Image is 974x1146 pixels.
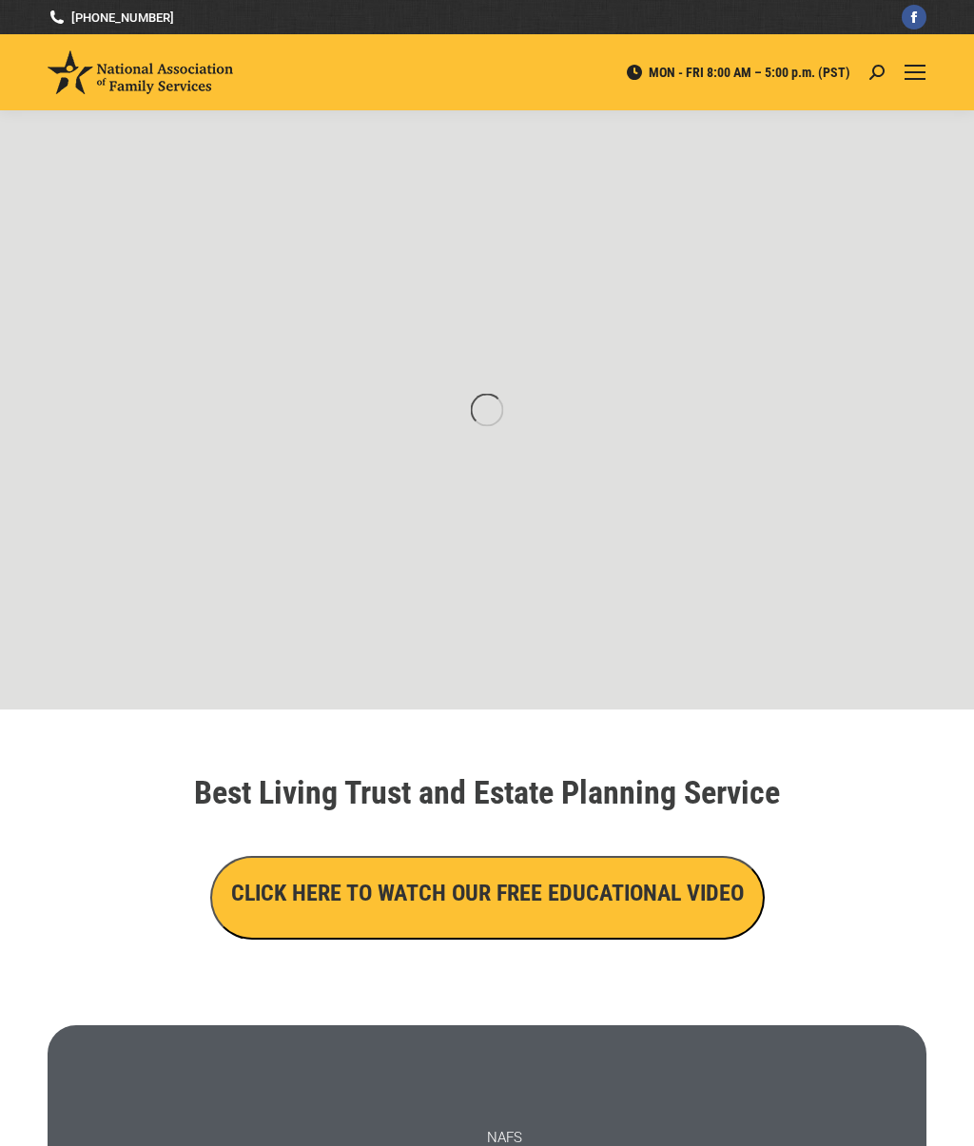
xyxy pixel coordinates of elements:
[48,9,174,27] a: [PHONE_NUMBER]
[904,61,926,84] a: Mobile menu icon
[210,884,765,904] a: CLICK HERE TO WATCH OUR FREE EDUCATIONAL VIDEO
[625,64,850,81] span: MON - FRI 8:00 AM – 5:00 p.m. (PST)
[902,5,926,29] a: Facebook page opens in new window
[57,776,917,808] h1: Best Living Trust and Estate Planning Service
[231,877,744,909] h3: CLICK HERE TO WATCH OUR FREE EDUCATIONAL VIDEO
[48,50,233,94] img: National Association of Family Services
[210,856,765,940] button: CLICK HERE TO WATCH OUR FREE EDUCATIONAL VIDEO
